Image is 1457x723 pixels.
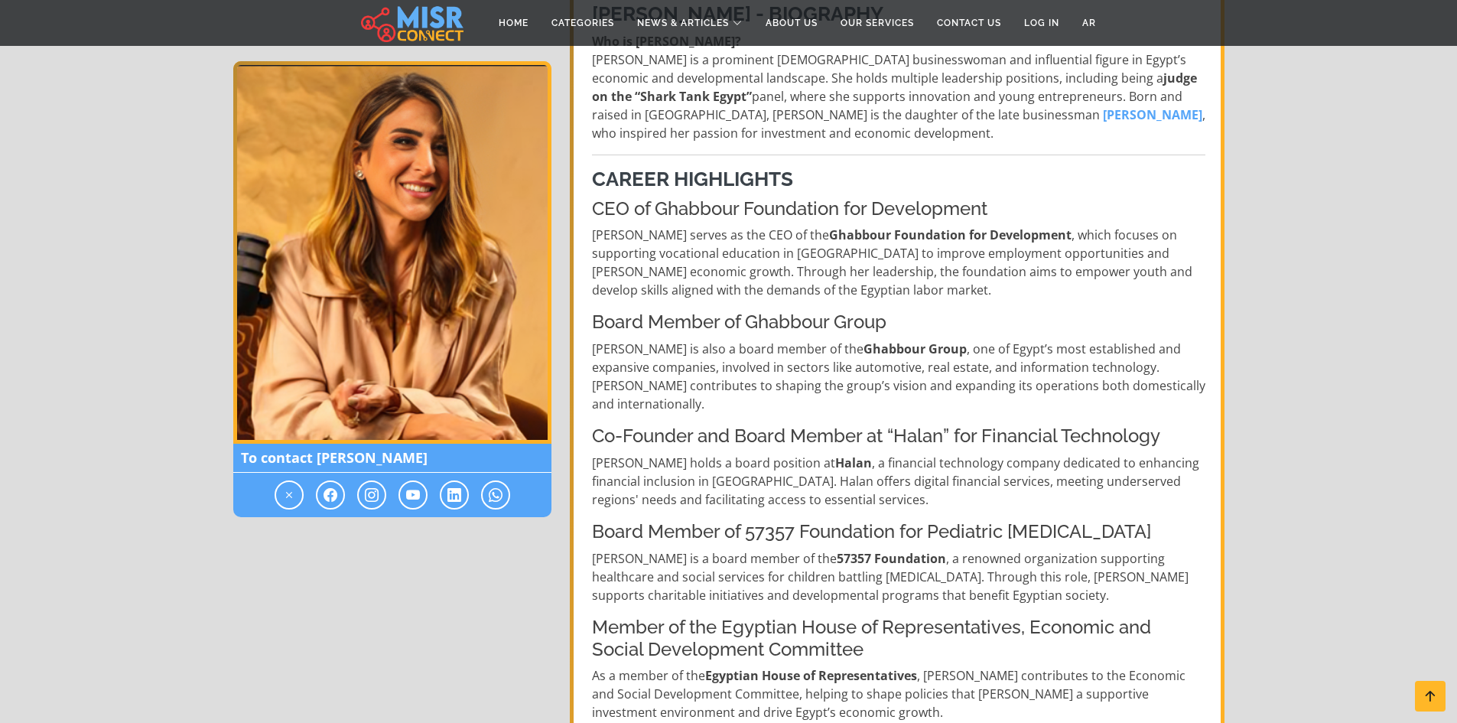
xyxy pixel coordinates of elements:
strong: Egyptian House of Representatives [705,667,917,684]
p: [PERSON_NAME] is a board member of the , a renowned organization supporting healthcare and social... [592,549,1205,604]
a: [PERSON_NAME] [1100,106,1202,123]
strong: Ghabbour Group [863,340,967,357]
a: AR [1071,8,1107,37]
strong: Halan [835,454,872,471]
p: [PERSON_NAME] serves as the CEO of the , which focuses on supporting vocational education in [GEO... [592,226,1205,299]
h4: Co-Founder and Board Member at “Halan” for Financial Technology [592,425,1205,448]
strong: 57357 Foundation [837,550,946,567]
a: News & Articles [626,8,754,37]
p: As a member of the , [PERSON_NAME] contributes to the Economic and Social Development Committee, ... [592,666,1205,721]
img: main.misr_connect [361,4,463,42]
a: Categories [540,8,626,37]
a: Home [487,8,540,37]
h4: CEO of Ghabbour Foundation for Development [592,198,1205,220]
strong: judge on the “Shark Tank Egypt” [592,70,1197,105]
span: To contact [PERSON_NAME] [233,444,551,473]
h4: Board Member of 57357 Foundation for Pediatric [MEDICAL_DATA] [592,521,1205,543]
p: [PERSON_NAME] is also a board member of the , one of Egypt’s most established and expansive compa... [592,340,1205,413]
p: [PERSON_NAME] holds a board position at , a financial technology company dedicated to enhancing f... [592,454,1205,509]
h3: Career Highlights [592,168,1205,191]
a: Our Services [829,8,925,37]
strong: Ghabbour Foundation for Development [829,226,1072,243]
p: [PERSON_NAME] is a prominent [DEMOGRAPHIC_DATA] businesswoman and influential figure in Egypt’s e... [592,32,1205,142]
h4: Member of the Egyptian House of Representatives, Economic and Social Development Committee [592,617,1205,661]
img: Dina Ghabbour [233,61,551,444]
strong: [PERSON_NAME] [1103,106,1202,123]
span: News & Articles [637,16,729,30]
a: Contact Us [925,8,1013,37]
a: About Us [754,8,829,37]
h4: Board Member of Ghabbour Group [592,311,1205,334]
a: Log in [1013,8,1071,37]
